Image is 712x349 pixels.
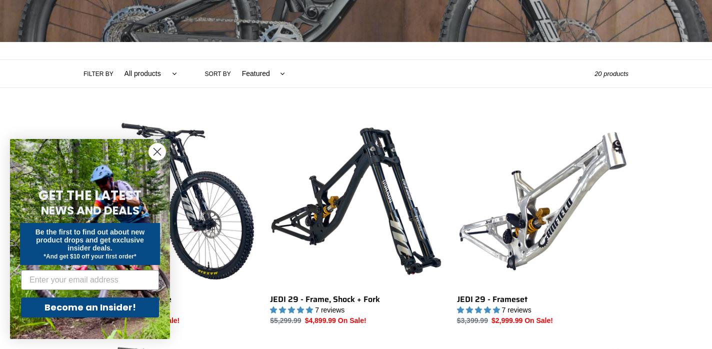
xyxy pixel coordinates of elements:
span: GET THE LATEST [38,186,141,204]
button: Become an Insider! [21,297,159,317]
span: NEWS AND DEALS [41,202,139,218]
input: Enter your email address [21,270,159,290]
button: Close dialog [148,143,166,160]
span: Be the first to find out about new product drops and get exclusive insider deals. [35,228,145,252]
label: Sort by [205,69,231,78]
span: *And get $10 off your first order* [43,253,136,260]
label: Filter by [83,69,113,78]
span: 20 products [594,70,628,77]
